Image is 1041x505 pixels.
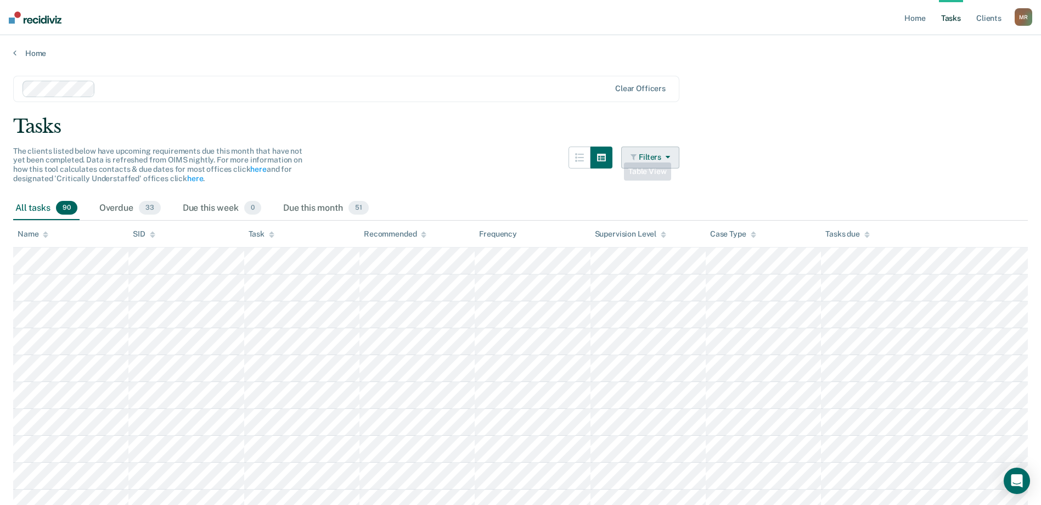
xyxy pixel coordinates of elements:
[9,12,61,24] img: Recidiviz
[13,48,1028,58] a: Home
[249,229,274,239] div: Task
[1015,8,1032,26] button: MR
[1004,468,1030,494] div: Open Intercom Messenger
[710,229,756,239] div: Case Type
[595,229,667,239] div: Supervision Level
[479,229,517,239] div: Frequency
[181,197,263,221] div: Due this week0
[615,84,666,93] div: Clear officers
[139,201,161,215] span: 33
[18,229,48,239] div: Name
[825,229,870,239] div: Tasks due
[250,165,266,173] a: here
[364,229,426,239] div: Recommended
[133,229,155,239] div: SID
[1015,8,1032,26] div: M R
[187,174,203,183] a: here
[97,197,163,221] div: Overdue33
[621,147,679,169] button: Filters
[13,147,302,183] span: The clients listed below have upcoming requirements due this month that have not yet been complet...
[13,115,1028,138] div: Tasks
[348,201,369,215] span: 51
[244,201,261,215] span: 0
[281,197,371,221] div: Due this month51
[13,197,80,221] div: All tasks90
[56,201,77,215] span: 90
